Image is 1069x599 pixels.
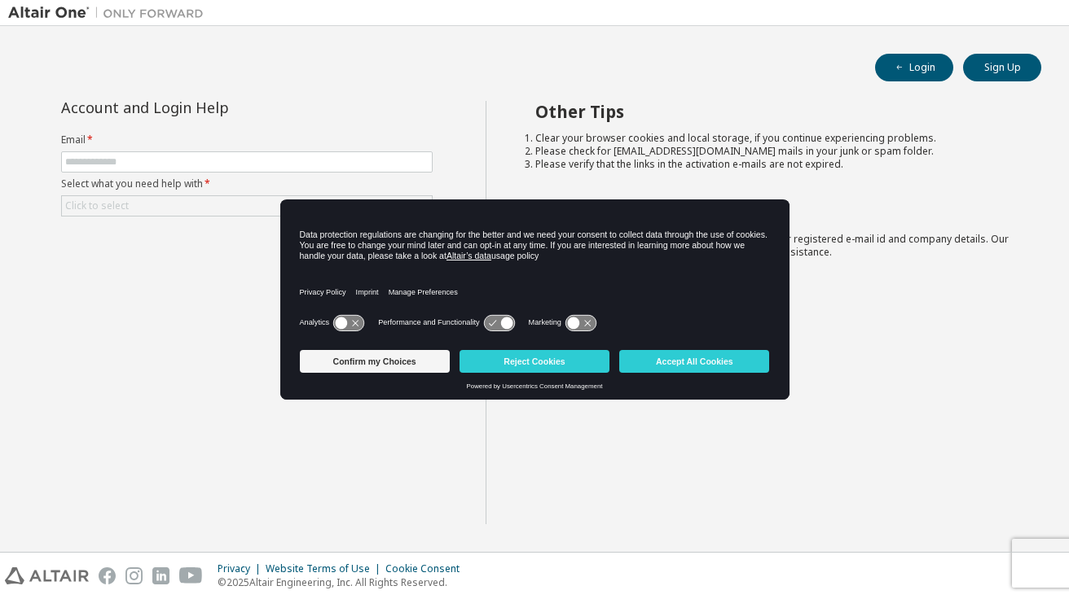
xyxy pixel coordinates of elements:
h2: Other Tips [535,101,1013,122]
li: Please check for [EMAIL_ADDRESS][DOMAIN_NAME] mails in your junk or spam folder. [535,145,1013,158]
div: Website Terms of Use [266,562,385,575]
img: linkedin.svg [152,567,169,584]
div: Click to select [62,196,432,216]
img: altair_logo.svg [5,567,89,584]
img: instagram.svg [125,567,143,584]
div: Account and Login Help [61,101,359,114]
img: Altair One [8,5,212,21]
div: Click to select [65,199,129,212]
button: Login [875,54,953,81]
label: Email [61,133,433,146]
li: Clear your browser cookies and local storage, if you continue experiencing problems. [535,132,1013,145]
div: Privacy [218,562,266,575]
label: Select what you need help with [61,177,433,190]
img: youtube.svg [179,567,203,584]
button: Sign Up [963,54,1041,81]
li: Please verify that the links in the activation e-mails are not expired. [535,158,1013,171]
p: © 2025 Altair Engineering, Inc. All Rights Reserved. [218,575,469,589]
div: Cookie Consent [385,562,469,575]
img: facebook.svg [99,567,116,584]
